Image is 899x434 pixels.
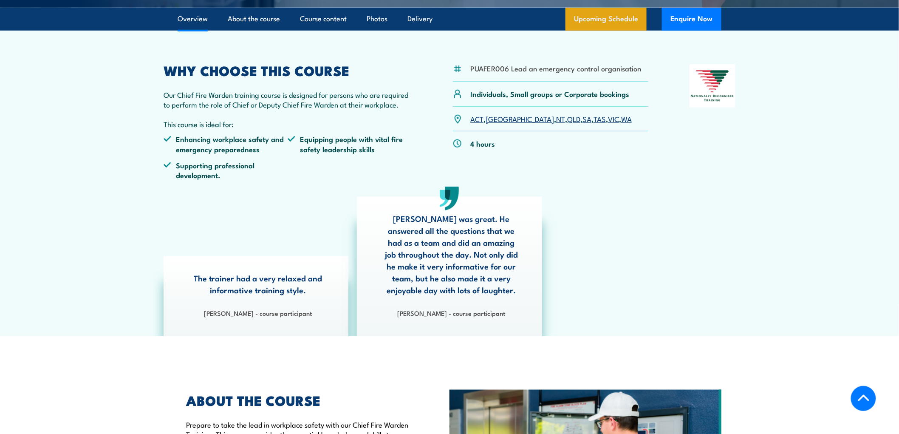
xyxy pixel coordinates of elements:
[621,113,632,124] a: WA
[582,113,591,124] a: SA
[690,64,735,108] img: Nationally Recognised Training logo.
[470,113,483,124] a: ACT
[300,8,347,30] a: Course content
[164,64,412,76] h2: WHY CHOOSE THIS COURSE
[189,272,327,296] p: The trainer had a very relaxed and informative training style.
[407,8,433,30] a: Delivery
[470,114,632,124] p: , , , , , , ,
[565,8,647,31] a: Upcoming Schedule
[662,8,721,31] button: Enquire Now
[594,113,606,124] a: TAS
[164,160,288,180] li: Supporting professional development.
[178,8,208,30] a: Overview
[228,8,280,30] a: About the course
[567,113,580,124] a: QLD
[470,89,629,99] p: Individuals, Small groups or Corporate bookings
[556,113,565,124] a: NT
[367,8,387,30] a: Photos
[164,119,412,129] p: This course is ideal for:
[164,90,412,110] p: Our Chief Fire Warden training course is designed for persons who are required to perform the rol...
[204,308,312,318] strong: [PERSON_NAME] - course participant
[164,134,288,154] li: Enhancing workplace safety and emergency preparedness
[608,113,619,124] a: VIC
[288,134,412,154] li: Equipping people with vital fire safety leadership skills
[470,139,495,148] p: 4 hours
[186,394,410,406] h2: ABOUT THE COURSE
[382,213,520,296] p: [PERSON_NAME] was great. He answered all the questions that we had as a team and did an amazing j...
[470,63,641,73] li: PUAFER006 Lead an emergency control organisation
[486,113,554,124] a: [GEOGRAPHIC_DATA]
[397,308,505,318] strong: [PERSON_NAME] - course participant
